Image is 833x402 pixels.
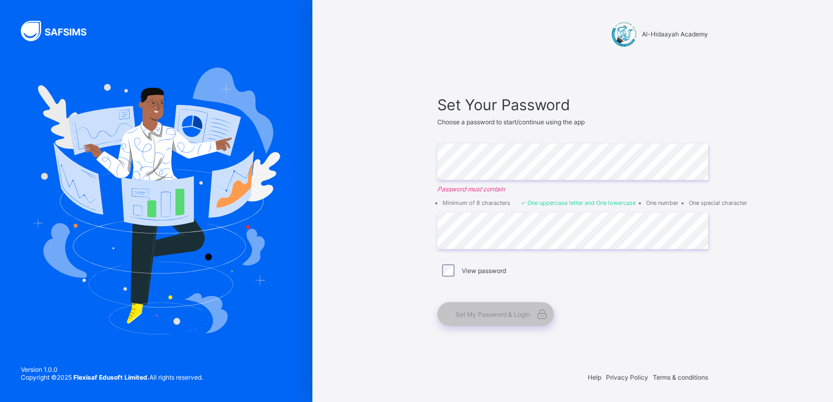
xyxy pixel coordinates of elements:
span: Help [588,373,601,381]
li: One uppercase letter and One lowercase [521,199,636,206]
strong: Flexisaf Edusoft Limited. [73,373,149,381]
span: Version 1.0.0 [21,366,203,373]
img: SAFSIMS Logo [21,21,99,41]
li: Minimum of 8 characters [443,199,510,206]
li: One number [646,199,678,206]
span: Al-Hidaayah Academy [642,30,708,38]
span: Terms & conditions [653,373,708,381]
span: Set My Password & Login [456,310,530,318]
span: Set Your Password [437,96,708,114]
span: Choose a password to start/continue using the app [437,118,585,126]
span: Copyright © 2025 All rights reserved. [21,373,203,381]
li: One special character [689,199,747,206]
img: Hero Image [32,68,280,334]
label: View password [462,267,506,275]
span: Privacy Policy [606,373,648,381]
em: Password must contain [437,185,708,193]
img: Al-Hidaayah Academy [611,21,637,47]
